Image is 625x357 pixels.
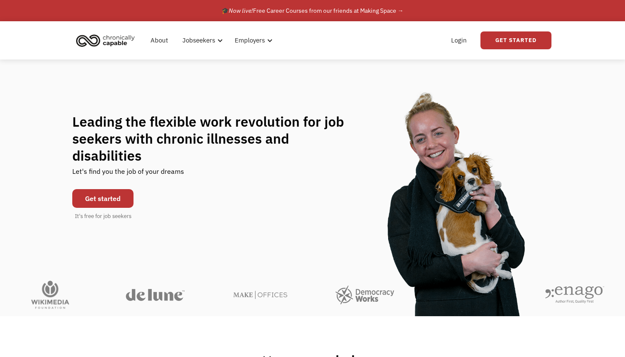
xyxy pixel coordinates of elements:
[230,27,275,54] div: Employers
[74,31,137,50] img: Chronically Capable logo
[235,35,265,45] div: Employers
[480,31,551,49] a: Get Started
[145,27,173,54] a: About
[72,189,134,208] a: Get started
[75,212,131,221] div: It's free for job seekers
[72,113,361,164] h1: Leading the flexible work revolution for job seekers with chronic illnesses and disabilities
[72,164,184,185] div: Let's find you the job of your dreams
[182,35,215,45] div: Jobseekers
[229,7,253,14] em: Now live!
[222,6,403,16] div: 🎓 Free Career Courses from our friends at Making Space →
[446,27,472,54] a: Login
[177,27,225,54] div: Jobseekers
[74,31,141,50] a: home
